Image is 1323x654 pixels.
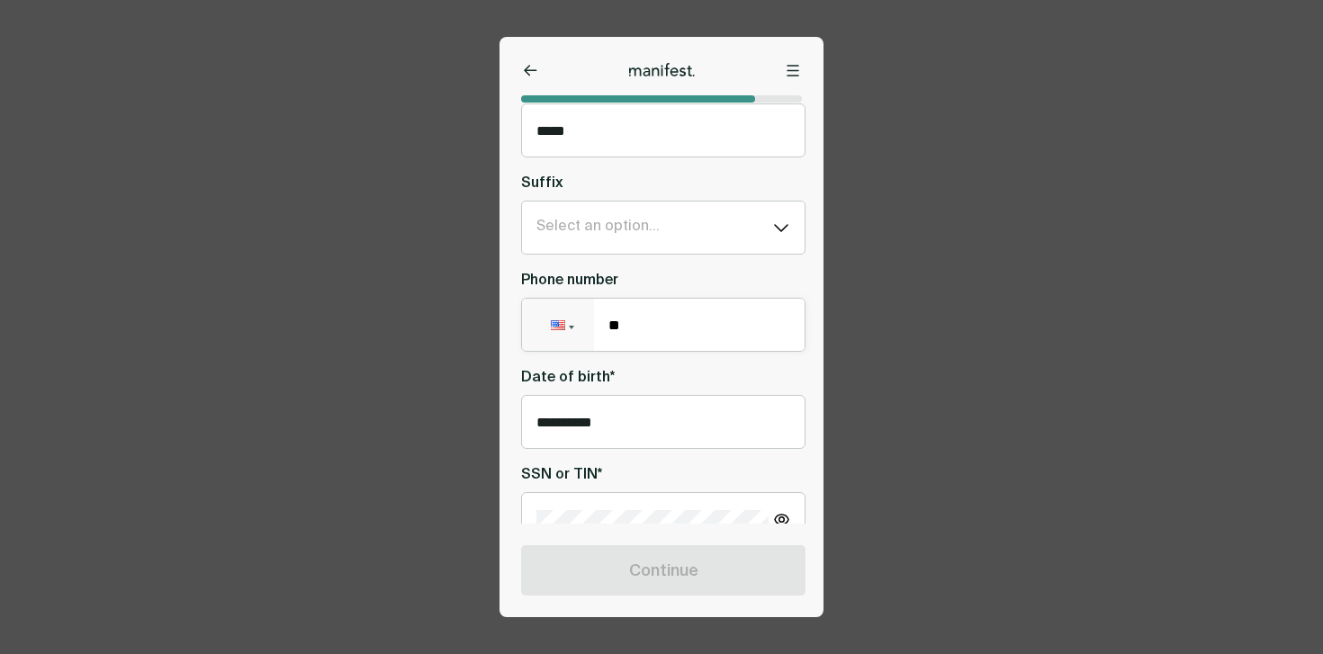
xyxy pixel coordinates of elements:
label: Phone number [521,269,805,291]
label: Date of birth* [521,366,805,388]
div: United States: + 1 [536,313,580,336]
button: Show password [772,510,790,528]
label: Suffix [521,172,805,193]
label: SSN or TIN* [521,463,805,485]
